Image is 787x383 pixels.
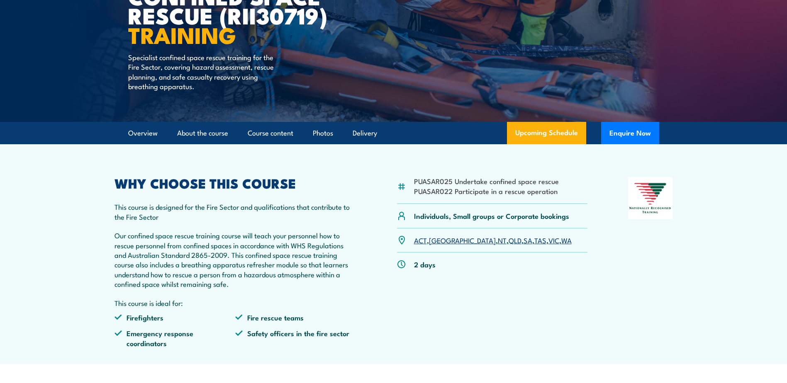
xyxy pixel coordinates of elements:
a: Delivery [353,122,377,144]
a: TAS [534,235,546,245]
a: Upcoming Schedule [507,122,586,144]
p: Individuals, Small groups or Corporate bookings [414,211,569,221]
h2: WHY CHOOSE THIS COURSE [115,177,357,189]
button: Enquire Now [601,122,659,144]
p: 2 days [414,259,436,269]
a: About the course [177,122,228,144]
strong: TRAINING [128,17,236,51]
li: Fire rescue teams [235,313,356,322]
a: Overview [128,122,158,144]
img: Nationally Recognised Training logo. [628,177,673,219]
a: QLD [509,235,521,245]
li: PUASAR022 Participate in a rescue operation [414,186,559,196]
li: Firefighters [115,313,236,322]
p: This course is ideal for: [115,298,357,308]
li: Safety officers in the fire sector [235,328,356,348]
p: This course is designed for the Fire Sector and qualifications that contribute to the Fire Sector [115,202,357,221]
a: WA [561,235,572,245]
a: Course content [248,122,293,144]
li: PUASAR025 Undertake confined space rescue [414,176,559,186]
a: VIC [548,235,559,245]
a: Photos [313,122,333,144]
a: ACT [414,235,427,245]
li: Emergency response coordinators [115,328,236,348]
p: Specialist confined space rescue training for the Fire Sector, covering hazard assessment, rescue... [128,52,280,91]
p: Our confined space rescue training course will teach your personnel how to rescue personnel from ... [115,230,357,288]
a: SA [524,235,532,245]
a: NT [498,235,507,245]
a: [GEOGRAPHIC_DATA] [429,235,496,245]
p: , , , , , , , [414,235,572,245]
